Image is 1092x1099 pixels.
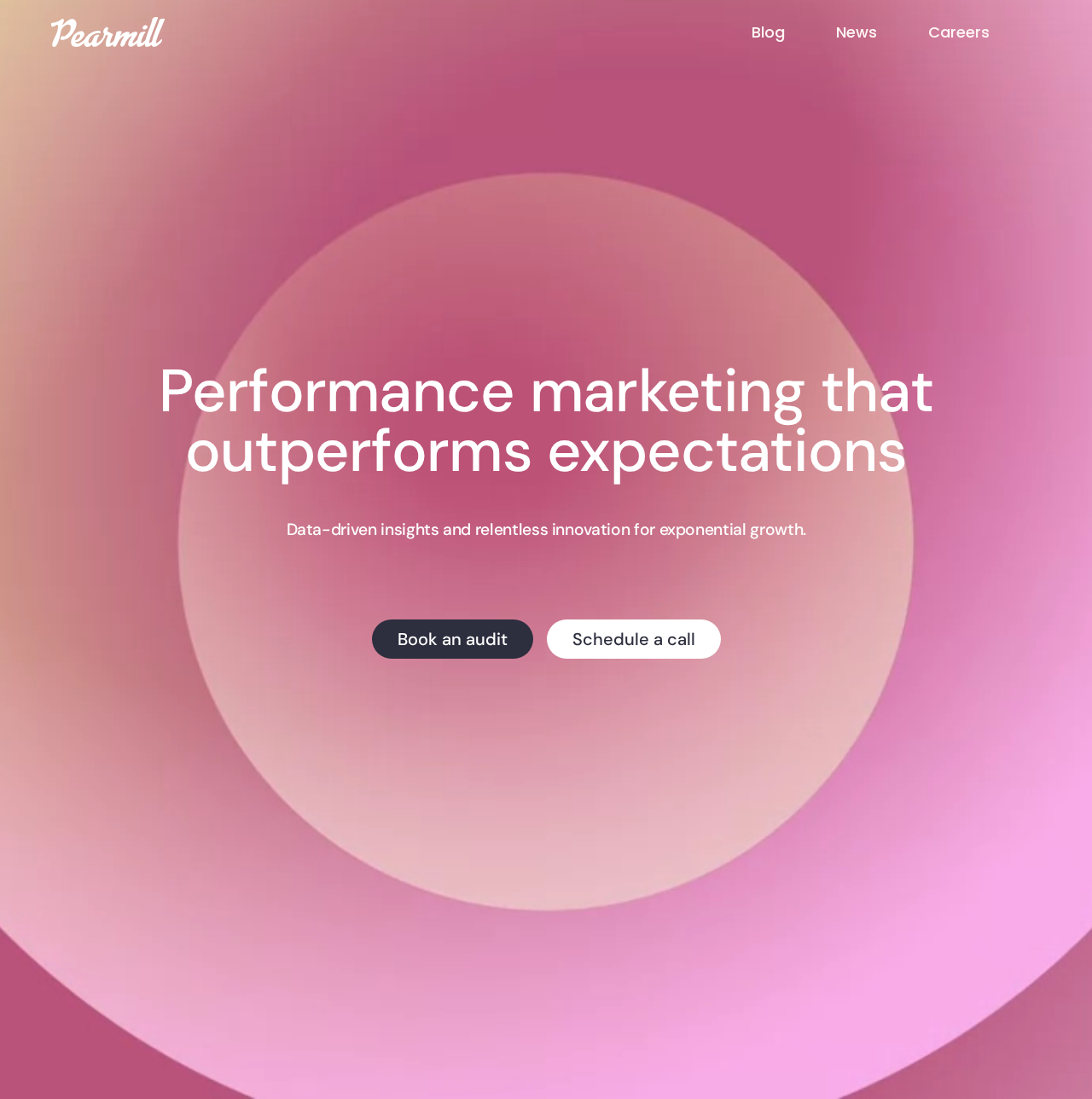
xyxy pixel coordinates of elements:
[371,619,532,658] a: Book an audit
[546,619,720,658] a: Schedule a call
[836,21,928,44] a: News
[51,17,165,47] img: Pearmill logo
[84,362,1008,481] h1: Performance marketing that outperforms expectations
[928,21,1041,44] a: Careers
[286,519,805,541] p: Data-driven insights and relentless innovation for exponential growth.
[752,21,836,44] a: Blog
